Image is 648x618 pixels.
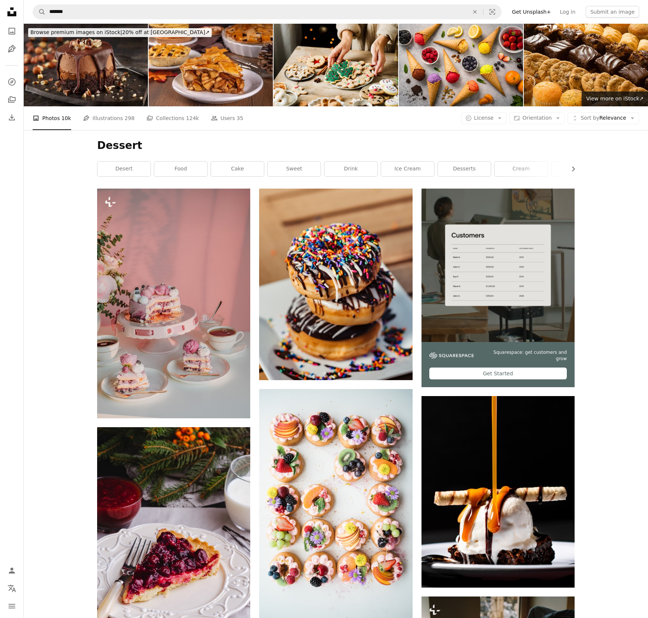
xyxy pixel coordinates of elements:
a: Get Unsplash+ [508,6,555,18]
a: assorted donuts top of white area [259,501,412,507]
a: Download History [4,110,19,125]
a: Collections 124k [146,106,199,130]
button: Submit an image [586,6,639,18]
a: sweet [268,162,321,176]
a: Illustrations [4,41,19,56]
img: Individual Chocolate Mousse Hazelnut Fudge Cake [24,24,148,106]
span: License [474,115,494,121]
a: food [154,162,207,176]
button: License [461,112,507,124]
a: blueberry pie slice on plate [97,539,250,545]
a: Log in / Sign up [4,563,19,578]
a: white ice cream on brown cookie [421,488,575,495]
a: doughnut with toppings [259,281,412,288]
img: file-1747939142011-51e5cc87e3c9 [429,352,474,359]
a: View more on iStock↗ [582,92,648,106]
a: ice cream [381,162,434,176]
a: a table topped with a cake and cups of coffee [97,300,250,307]
button: Menu [4,599,19,614]
span: Sort by [581,115,599,121]
img: doughnut with toppings [259,189,412,380]
a: Explore [4,74,19,89]
img: a table topped with a cake and cups of coffee [97,189,250,418]
img: white ice cream on brown cookie [421,396,575,588]
a: Photos [4,24,19,39]
img: Traditional autumn apple pie [149,24,273,106]
img: Multicolored ice cream cones and fruits shot from above on gray background [399,24,523,106]
span: View more on iStock ↗ [586,96,644,102]
button: Sort byRelevance [568,112,639,124]
img: file-1747939376688-baf9a4a454ffimage [421,189,575,342]
span: Orientation [522,115,552,121]
h1: Dessert [97,139,575,152]
a: cream [495,162,548,176]
a: chocolate [551,162,604,176]
img: Baked goods [524,24,648,106]
span: Squarespace: get customers and grow [483,349,567,362]
button: Visual search [483,5,501,19]
a: Illustrations 298 [83,106,135,130]
button: Orientation [509,112,565,124]
div: Get Started [429,368,567,379]
span: 20% off at [GEOGRAPHIC_DATA] ↗ [30,29,209,35]
a: Log in [555,6,580,18]
img: Woman hands arranging sweets on Christmas table [274,24,398,106]
button: Search Unsplash [33,5,46,19]
button: scroll list to the right [566,162,575,176]
a: desert [97,162,151,176]
span: 35 [237,114,243,122]
button: Clear [467,5,483,19]
button: Language [4,581,19,596]
a: Collections [4,92,19,107]
a: cake [211,162,264,176]
span: Browse premium images on iStock | [30,29,122,35]
a: Users 35 [211,106,244,130]
form: Find visuals sitewide [33,4,502,19]
a: Squarespace: get customers and growGet Started [421,189,575,387]
a: desserts [438,162,491,176]
a: drink [324,162,377,176]
span: Relevance [581,114,626,122]
span: 298 [125,114,135,122]
a: Browse premium images on iStock|20% off at [GEOGRAPHIC_DATA]↗ [24,24,216,41]
span: 124k [186,114,199,122]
